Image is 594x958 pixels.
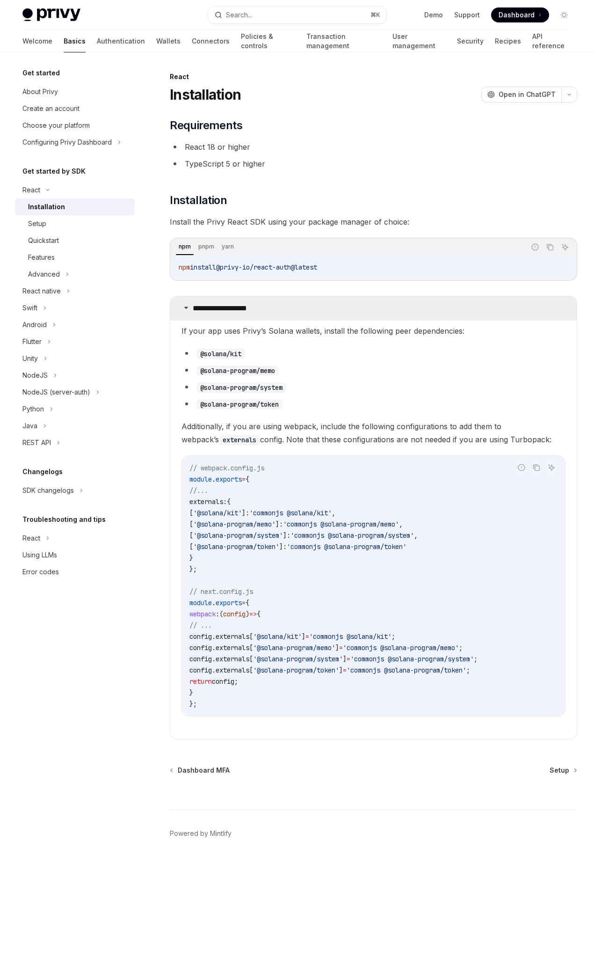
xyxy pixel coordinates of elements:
[332,509,335,517] span: ,
[170,215,577,228] span: Install the Privy React SDK using your package manager of choice:
[22,485,74,496] div: SDK changelogs
[189,632,212,641] span: config
[189,599,212,607] span: module
[22,420,37,431] div: Java
[28,252,55,263] div: Features
[219,610,223,618] span: (
[370,11,380,19] span: ⌘ K
[290,531,414,540] span: 'commonjs @solana-program/system'
[196,399,283,410] code: @solana-program/token
[28,269,60,280] div: Advanced
[170,296,577,739] details: **** **** **** ****If your app uses Privy’s Solana wallets, install the following peer dependenci...
[189,554,193,562] span: }
[339,666,343,674] span: ]
[212,655,216,663] span: .
[216,599,242,607] span: exports
[515,461,528,474] button: Report incorrect code
[181,420,565,446] span: Additionally, if you are using webpack, include the following configurations to add them to webpa...
[481,87,561,102] button: Open in ChatGPT
[15,100,135,117] a: Create an account
[189,688,193,697] span: }
[347,655,350,663] span: =
[306,30,381,52] a: Transaction management
[226,9,252,21] div: Search...
[22,8,80,22] img: light logo
[192,30,230,52] a: Connectors
[171,766,230,775] a: Dashboard MFA
[212,666,216,674] span: .
[193,520,275,528] span: '@solana-program/memo'
[529,241,541,253] button: Report incorrect code
[287,542,406,551] span: 'commonjs @solana-program/token'
[216,263,317,271] span: @privy-io/react-auth@latest
[466,666,470,674] span: ;
[22,370,48,381] div: NodeJS
[22,403,44,415] div: Python
[189,655,212,663] span: config
[189,610,216,618] span: webpack
[550,766,569,775] span: Setup
[28,235,59,246] div: Quickstart
[22,86,58,97] div: About Privy
[424,10,443,20] a: Demo
[22,466,63,477] h5: Changelogs
[189,565,197,573] span: };
[242,599,246,607] span: =
[249,666,253,674] span: [
[176,241,194,252] div: npm
[22,103,80,114] div: Create an account
[208,7,386,23] button: Search...⌘K
[253,644,335,652] span: '@solana-program/memo'
[216,632,249,641] span: externals
[22,336,42,347] div: Flutter
[474,655,478,663] span: ;
[530,461,543,474] button: Copy the contents from the code block
[22,353,38,364] div: Unity
[193,542,279,551] span: '@solana-program/token'
[545,461,558,474] button: Ask AI
[544,241,556,253] button: Copy the contents from the code block
[212,632,216,641] span: .
[170,118,242,133] span: Requirements
[196,382,286,393] code: @solana-program/system
[246,610,249,618] span: )
[246,475,249,483] span: {
[28,218,46,229] div: Setup
[196,366,279,376] code: @solana-program/memo
[279,542,287,551] span: ]:
[189,520,193,528] span: [
[22,30,52,52] a: Welcome
[189,666,212,674] span: config
[22,285,61,297] div: React native
[257,610,261,618] span: {
[189,677,212,686] span: return
[343,655,347,663] span: ]
[219,435,260,445] code: externals
[189,644,212,652] span: config
[15,215,135,232] a: Setup
[22,387,90,398] div: NodeJS (server-auth)
[15,563,135,580] a: Error codes
[15,83,135,100] a: About Privy
[249,509,332,517] span: 'commonjs @solana/kit'
[234,677,238,686] span: ;
[97,30,145,52] a: Authentication
[557,7,572,22] button: Toggle dark mode
[347,666,466,674] span: 'commonjs @solana-program/token'
[212,599,216,607] span: .
[170,140,577,154] li: React 18 or higher
[22,166,86,177] h5: Get started by SDK
[64,30,86,52] a: Basics
[22,437,51,448] div: REST API
[253,632,302,641] span: '@solana/kit'
[178,766,230,775] span: Dashboard MFA
[22,137,112,148] div: Configuring Privy Dashboard
[189,621,212,629] span: // ...
[242,475,246,483] span: =
[196,241,217,252] div: pnpm
[253,666,339,674] span: '@solana-program/token'
[190,263,216,271] span: install
[339,644,343,652] span: =
[275,520,283,528] span: ]:
[212,475,216,483] span: .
